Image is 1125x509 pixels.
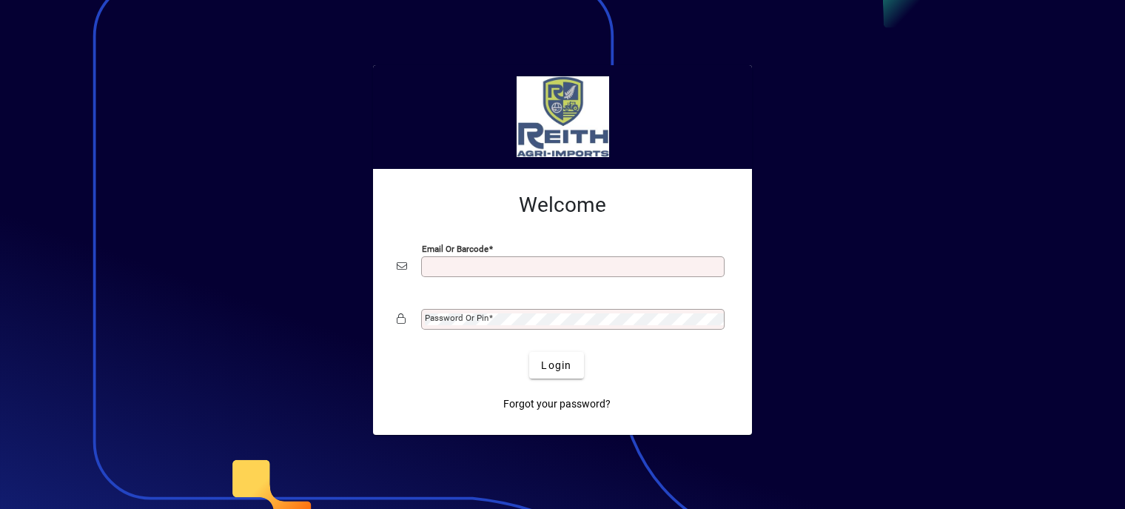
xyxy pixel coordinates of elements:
[497,390,617,417] a: Forgot your password?
[425,313,488,323] mat-label: Password or Pin
[541,358,571,373] span: Login
[503,396,611,412] span: Forgot your password?
[422,244,488,254] mat-label: Email or Barcode
[529,352,583,379] button: Login
[397,193,728,218] h2: Welcome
